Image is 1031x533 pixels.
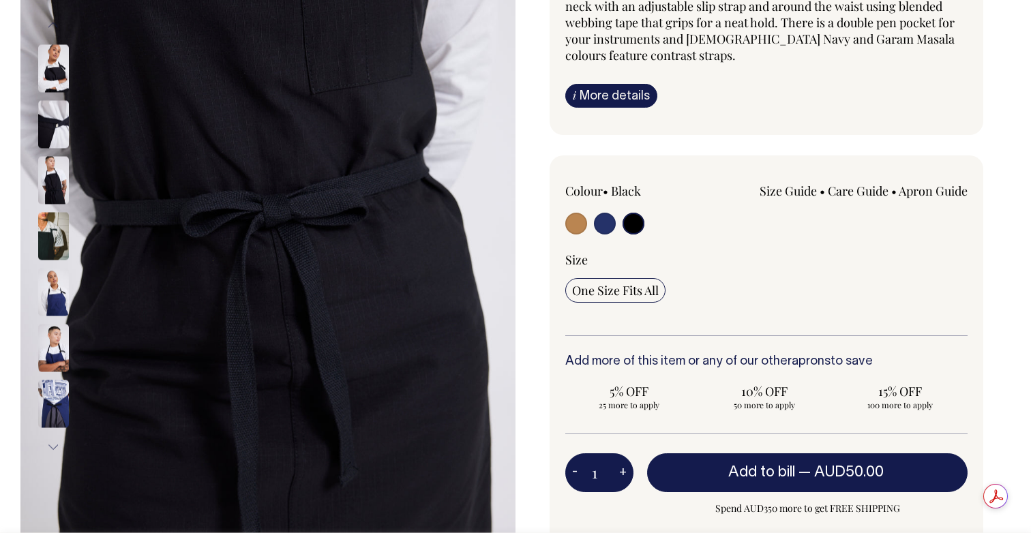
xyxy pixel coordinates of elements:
[565,355,968,369] h6: Add more of this item or any of our other to save
[647,500,968,517] span: Spend AUD350 more to get FREE SHIPPING
[603,183,608,199] span: •
[760,183,817,199] a: Size Guide
[38,324,69,371] img: french-navy
[38,44,69,92] img: black
[828,183,888,199] a: Care Guide
[573,88,576,102] span: i
[708,399,822,410] span: 50 more to apply
[611,183,641,199] label: Black
[38,380,69,427] img: french-navy
[565,459,584,487] button: -
[565,379,693,414] input: 5% OFF 25 more to apply
[843,399,957,410] span: 100 more to apply
[565,278,666,303] input: One Size Fits All
[814,466,884,479] span: AUD50.00
[647,453,968,491] button: Add to bill —AUD50.00
[701,379,828,414] input: 10% OFF 50 more to apply
[836,379,963,414] input: 15% OFF 100 more to apply
[891,183,897,199] span: •
[43,431,63,462] button: Next
[38,100,69,148] img: black
[798,466,887,479] span: —
[572,282,659,299] span: One Size Fits All
[565,252,968,268] div: Size
[38,268,69,316] img: french-navy
[612,459,633,487] button: +
[565,183,726,199] div: Colour
[899,183,968,199] a: Apron Guide
[43,10,63,41] button: Previous
[572,383,686,399] span: 5% OFF
[792,356,831,367] a: aprons
[843,383,957,399] span: 15% OFF
[728,466,795,479] span: Add to bill
[38,212,69,260] img: black
[572,399,686,410] span: 25 more to apply
[820,183,825,199] span: •
[565,84,657,108] a: iMore details
[38,156,69,204] img: black
[708,383,822,399] span: 10% OFF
